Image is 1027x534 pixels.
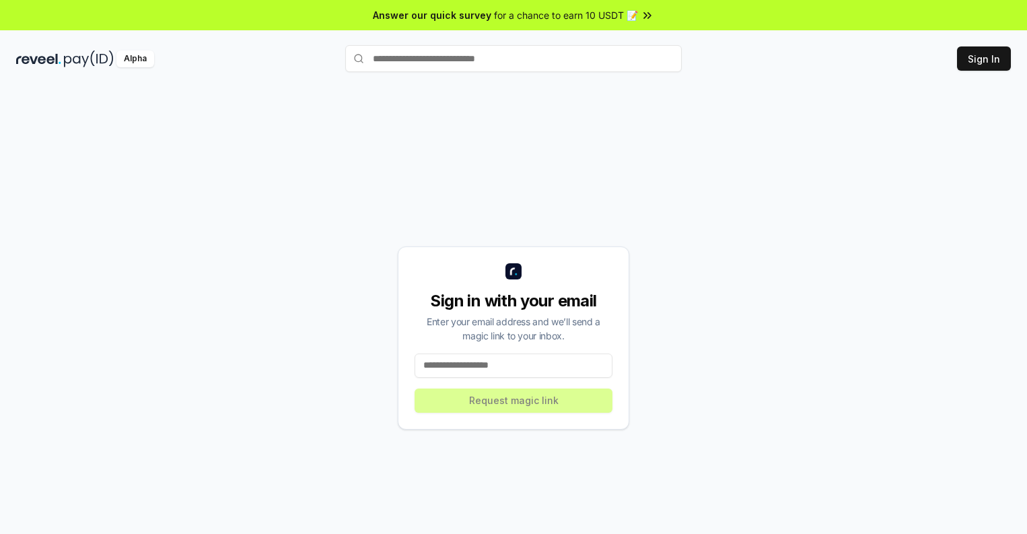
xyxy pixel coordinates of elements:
[415,314,612,343] div: Enter your email address and we’ll send a magic link to your inbox.
[957,46,1011,71] button: Sign In
[373,8,491,22] span: Answer our quick survey
[494,8,638,22] span: for a chance to earn 10 USDT 📝
[116,51,154,67] div: Alpha
[64,51,114,67] img: pay_id
[415,290,612,312] div: Sign in with your email
[16,51,61,67] img: reveel_dark
[505,263,522,279] img: logo_small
